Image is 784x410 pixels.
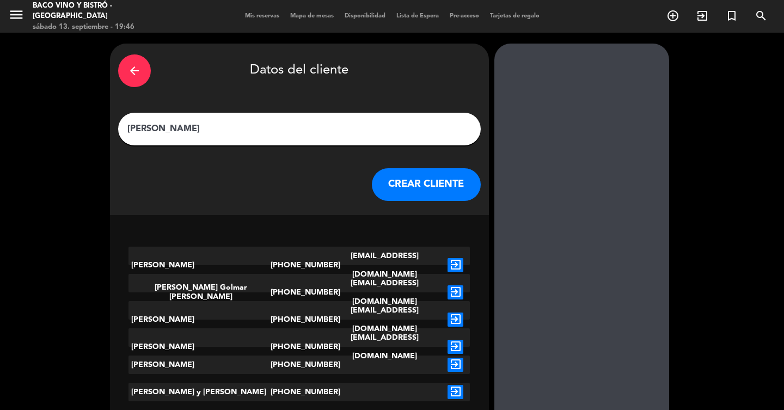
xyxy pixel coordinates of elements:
[271,328,327,365] div: [PHONE_NUMBER]
[33,22,188,33] div: sábado 13. septiembre - 19:46
[328,247,442,284] div: [EMAIL_ADDRESS][DOMAIN_NAME]
[448,385,463,399] i: exit_to_app
[271,301,327,338] div: [PHONE_NUMBER]
[448,285,463,299] i: exit_to_app
[391,13,444,19] span: Lista de Espera
[128,383,271,401] div: [PERSON_NAME] y [PERSON_NAME]
[328,301,442,338] div: [EMAIL_ADDRESS][DOMAIN_NAME]
[328,274,442,311] div: [EMAIL_ADDRESS][DOMAIN_NAME]
[448,358,463,372] i: exit_to_app
[128,274,271,311] div: [PERSON_NAME] Golmar [PERSON_NAME]
[755,9,768,22] i: search
[8,7,24,23] i: menu
[339,13,391,19] span: Disponibilidad
[285,13,339,19] span: Mapa de mesas
[271,383,327,401] div: [PHONE_NUMBER]
[271,356,327,374] div: [PHONE_NUMBER]
[128,328,271,365] div: [PERSON_NAME]
[128,64,141,77] i: arrow_back
[128,247,271,284] div: [PERSON_NAME]
[448,340,463,354] i: exit_to_app
[725,9,738,22] i: turned_in_not
[128,301,271,338] div: [PERSON_NAME]
[696,9,709,22] i: exit_to_app
[372,168,481,201] button: CREAR CLIENTE
[240,13,285,19] span: Mis reservas
[444,13,485,19] span: Pre-acceso
[128,356,271,374] div: [PERSON_NAME]
[8,7,24,27] button: menu
[271,274,327,311] div: [PHONE_NUMBER]
[328,328,442,365] div: [EMAIL_ADDRESS][DOMAIN_NAME]
[271,247,327,284] div: [PHONE_NUMBER]
[33,1,188,22] div: Baco Vino y Bistró - [GEOGRAPHIC_DATA]
[118,52,481,90] div: Datos del cliente
[485,13,545,19] span: Tarjetas de regalo
[666,9,679,22] i: add_circle_outline
[448,258,463,272] i: exit_to_app
[448,313,463,327] i: exit_to_app
[126,121,473,137] input: Escriba nombre, correo electrónico o número de teléfono...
